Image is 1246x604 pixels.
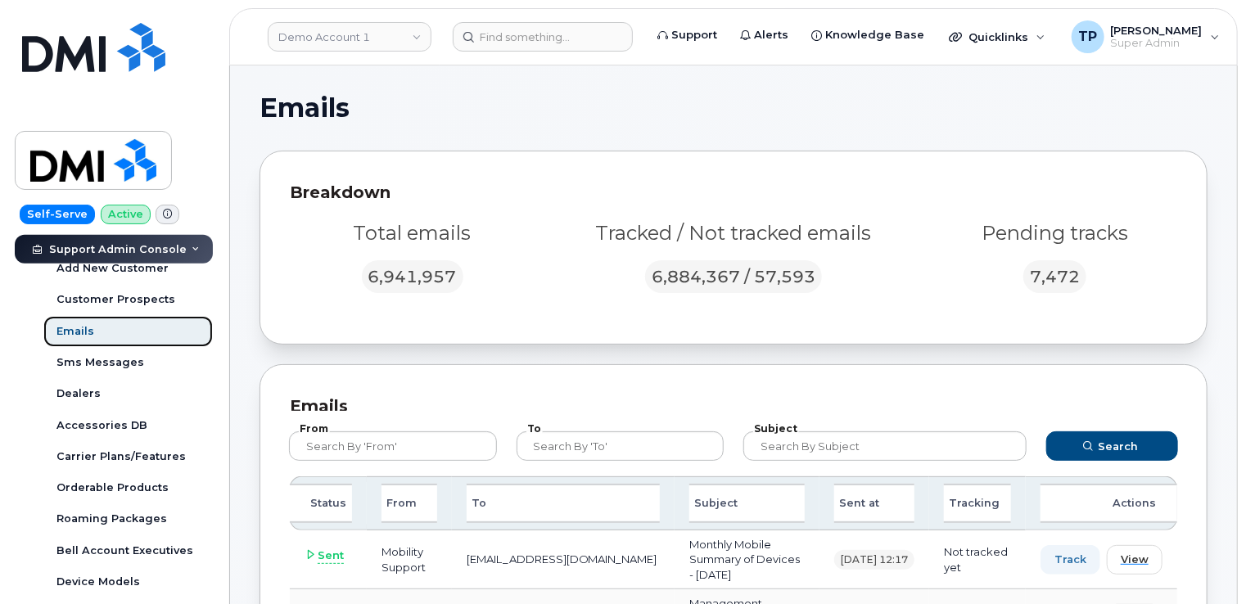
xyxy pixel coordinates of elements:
[290,219,535,247] div: Total emails
[743,431,1027,461] input: Search by subject
[689,484,805,523] div: Subject
[944,544,1011,575] div: Not tracked yet
[290,181,1177,205] div: Breakdown
[517,431,725,461] input: Search by 'to'
[381,484,437,523] div: From
[554,219,913,247] div: Tracked / Not tracked emails
[299,424,330,434] label: From
[675,530,819,590] td: Monthly Mobile Summary of Devices - [DATE]
[289,431,497,461] input: Search by 'from'
[1054,552,1086,567] span: Track
[1023,260,1086,293] div: 7,472
[1046,431,1178,461] button: Search
[834,550,914,570] div: [DATE] 12:17
[290,484,352,523] div: Status
[1107,545,1162,575] button: View
[944,484,1011,523] div: Tracking
[362,260,463,293] div: 6,941,957
[1098,439,1138,454] span: Search
[452,530,675,590] td: [EMAIL_ADDRESS][DOMAIN_NAME]
[1121,552,1149,567] span: View
[367,530,452,590] td: Mobility Support
[834,484,914,523] div: Sent at
[645,260,822,293] div: 6,884,367 / 57,593
[1041,484,1177,523] div: Actions
[290,394,1177,418] div: Emails
[526,424,543,434] label: To
[318,548,344,564] span: Sent
[932,219,1177,247] div: Pending tracks
[753,424,799,434] label: Subject
[260,96,350,120] span: Emails
[1041,545,1100,575] button: Track
[467,484,660,523] div: To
